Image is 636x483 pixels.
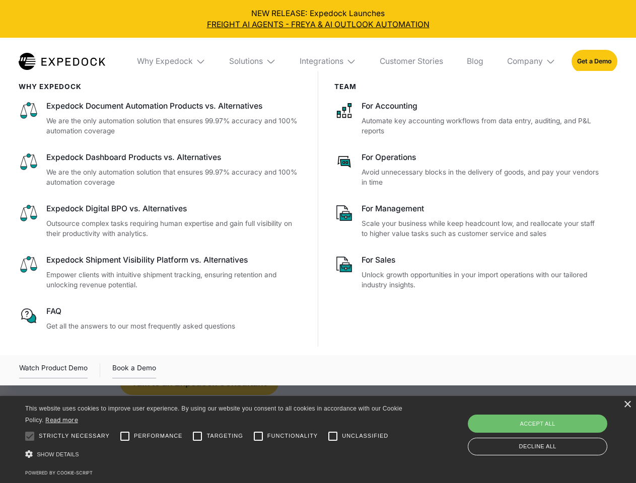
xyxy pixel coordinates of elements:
a: FAQGet all the answers to our most frequently asked questions [19,306,302,331]
p: Outsource complex tasks requiring human expertise and gain full visibility on their productivity ... [46,218,302,239]
div: For Operations [362,152,601,163]
p: Empower clients with intuitive shipment tracking, ensuring retention and unlocking revenue potent... [46,270,302,290]
span: Functionality [267,432,318,440]
div: Expedock Dashboard Products vs. Alternatives [46,152,302,163]
iframe: Chat Widget [468,374,636,483]
div: NEW RELEASE: Expedock Launches [8,8,628,30]
span: Performance [134,432,183,440]
div: Expedock Digital BPO vs. Alternatives [46,203,302,214]
div: Why Expedock [129,38,214,85]
div: Company [507,56,543,66]
p: We are the only automation solution that ensures 99.97% accuracy and 100% automation coverage [46,116,302,136]
div: WHy Expedock [19,83,302,91]
div: Show details [25,448,406,461]
div: Solutions [222,38,284,85]
div: FAQ [46,306,302,317]
a: For AccountingAutomate key accounting workflows from data entry, auditing, and P&L reports [334,101,602,136]
p: Avoid unnecessary blocks in the delivery of goods, and pay your vendors in time [362,167,601,188]
a: Read more [45,416,78,424]
div: Company [499,38,563,85]
span: Targeting [206,432,243,440]
span: Unclassified [342,432,388,440]
a: Expedock Shipment Visibility Platform vs. AlternativesEmpower clients with intuitive shipment tra... [19,255,302,290]
div: Watch Product Demo [19,362,88,378]
a: Blog [459,38,491,85]
a: Expedock Document Automation Products vs. AlternativesWe are the only automation solution that en... [19,101,302,136]
div: Expedock Shipment Visibility Platform vs. Alternatives [46,255,302,266]
a: open lightbox [19,362,88,378]
p: Automate key accounting workflows from data entry, auditing, and P&L reports [362,116,601,136]
a: Expedock Dashboard Products vs. AlternativesWe are the only automation solution that ensures 99.9... [19,152,302,188]
div: For Sales [362,255,601,266]
span: Strictly necessary [39,432,110,440]
a: For ManagementScale your business while keep headcount low, and reallocate your staff to higher v... [334,203,602,239]
a: FREIGHT AI AGENTS - FREYA & AI OUTLOOK AUTOMATION [8,19,628,30]
div: Expedock Document Automation Products vs. Alternatives [46,101,302,112]
span: Show details [37,451,79,457]
a: Powered by cookie-script [25,470,93,475]
a: For SalesUnlock growth opportunities in your import operations with our tailored industry insights. [334,255,602,290]
a: Customer Stories [372,38,451,85]
div: Why Expedock [137,56,193,66]
p: Unlock growth opportunities in your import operations with our tailored industry insights. [362,270,601,290]
a: Get a Demo [572,50,617,72]
p: We are the only automation solution that ensures 99.97% accuracy and 100% automation coverage [46,167,302,188]
div: For Management [362,203,601,214]
a: For OperationsAvoid unnecessary blocks in the delivery of goods, and pay your vendors in time [334,152,602,188]
div: Solutions [229,56,263,66]
div: For Accounting [362,101,601,112]
p: Get all the answers to our most frequently asked questions [46,321,302,332]
a: Expedock Digital BPO vs. AlternativesOutsource complex tasks requiring human expertise and gain f... [19,203,302,239]
div: Integrations [300,56,343,66]
div: Team [334,83,602,91]
p: Scale your business while keep headcount low, and reallocate your staff to higher value tasks suc... [362,218,601,239]
a: Book a Demo [112,362,156,378]
div: Integrations [292,38,364,85]
span: This website uses cookies to improve user experience. By using our website you consent to all coo... [25,405,402,424]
